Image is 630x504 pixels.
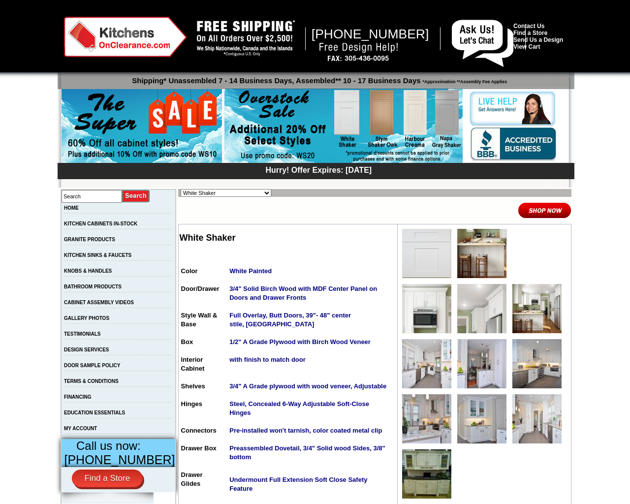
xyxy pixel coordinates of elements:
[312,27,429,41] span: [PHONE_NUMBER]
[63,72,574,85] p: Shipping* Unassembled 7 - 14 Business Days, Assembled** 10 - 17 Business Days
[181,382,205,390] span: Shelves
[63,164,574,175] div: Hurry! Offer Expires: [DATE]
[64,252,131,258] a: KITCHEN SINKS & FAUCETS
[229,444,385,461] strong: Preassembled Dovetail, 3/4" Solid wood Sides, 3/8" bottom
[513,43,540,50] a: View Cart
[229,267,272,275] strong: White Painted
[64,453,175,467] span: [PHONE_NUMBER]
[64,315,109,321] a: GALLERY PHOTOS
[64,394,92,400] a: FINANCING
[229,382,386,390] strong: 3/4" A Grade plywood with wood veneer, Adjustable
[181,471,203,487] span: Drawer Glides
[181,267,198,275] span: Color
[229,338,371,346] strong: 1/2" A Grade Plywood with Birch Wood Veneer
[64,410,125,415] a: EDUCATION ESSENTIALS
[64,17,187,57] img: Kitchens on Clearance Logo
[76,439,141,452] span: Call us now:
[64,347,109,352] a: DESIGN SERVICES
[229,427,382,434] strong: Pre-installed won't tarnish, color coated metal clip
[64,221,137,226] a: KITCHEN CABINETS IN-STOCK
[229,356,306,363] strong: with finish to match door
[421,77,507,84] span: *Approximation **Assembly Fee Applies
[229,312,351,328] strong: Full Overlay, Butt Doors, 39"- 48" center stile, [GEOGRAPHIC_DATA]
[181,400,202,408] span: Hinges
[64,237,115,242] a: GRANITE PRODUCTS
[181,356,205,372] span: Interior Cabinet
[64,331,100,337] a: TESTIMONIALS
[513,23,544,30] a: Contact Us
[64,378,119,384] a: TERMS & CONDITIONS
[72,470,143,487] a: Find a Store
[181,444,217,452] span: Drawer Box
[64,363,120,368] a: DOOR SAMPLE POLICY
[513,36,563,43] a: Send Us a Design
[64,268,112,274] a: KNOBS & HANDLES
[513,30,547,36] a: Find a Store
[64,205,79,211] a: HOME
[229,285,377,301] strong: 3/4" Solid Birch Wood with MDF Center Panel on Doors and Drawer Fronts
[122,189,150,203] input: Submit
[181,285,220,292] span: Door/Drawer
[181,427,217,434] span: Connectors
[64,284,122,289] a: BATHROOM PRODUCTS
[180,233,396,243] h2: White Shaker
[181,312,218,328] span: Style Wall & Base
[181,338,193,346] span: Box
[229,476,367,492] span: Undermount Full Extension Soft Close Safety Feature
[229,400,369,416] strong: Steel, Concealed 6-Way Adjustable Soft-Close Hinges
[64,300,134,305] a: CABINET ASSEMBLY VIDEOS
[64,426,97,431] a: MY ACCOUNT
